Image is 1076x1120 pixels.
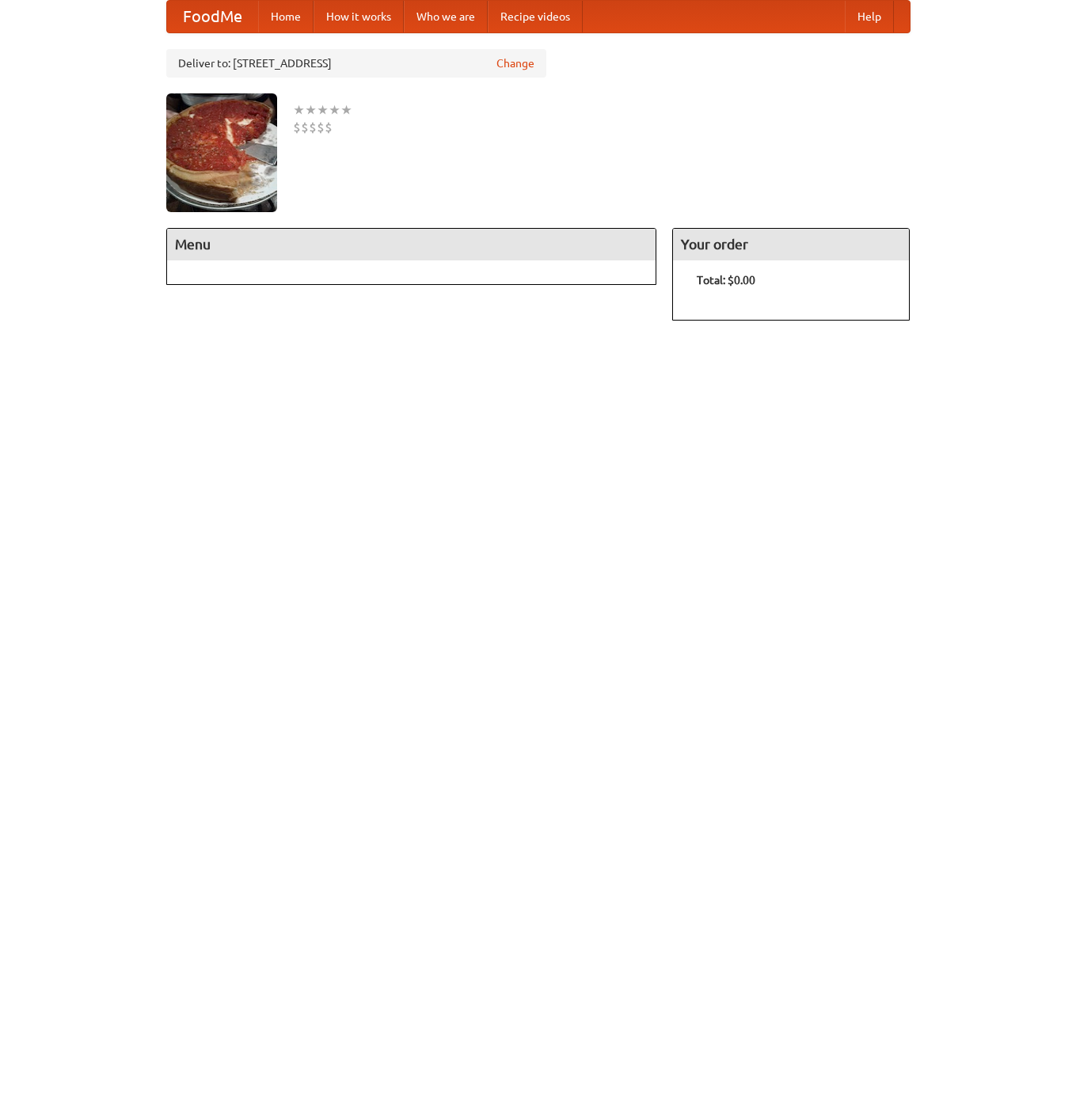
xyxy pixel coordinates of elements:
li: $ [309,119,317,136]
img: angular.jpg [166,93,277,212]
a: Recipe videos [488,1,583,32]
li: $ [325,119,333,136]
h4: Your order [673,229,909,260]
li: ★ [340,101,352,119]
li: $ [301,119,309,136]
b: Total: $0.00 [697,274,755,287]
a: How it works [314,1,404,32]
div: Deliver to: [STREET_ADDRESS] [166,49,546,78]
a: Change [496,55,534,71]
li: ★ [317,101,329,119]
li: ★ [329,101,340,119]
h4: Menu [167,229,656,260]
a: FoodMe [167,1,258,32]
a: Home [258,1,314,32]
a: Help [845,1,894,32]
li: $ [317,119,325,136]
a: Who we are [404,1,488,32]
li: ★ [305,101,317,119]
li: ★ [293,101,305,119]
li: $ [293,119,301,136]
